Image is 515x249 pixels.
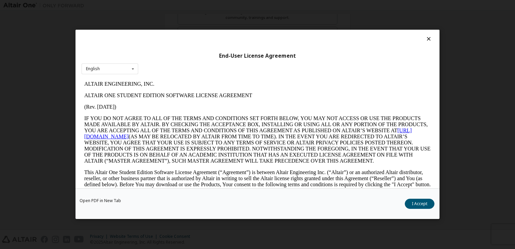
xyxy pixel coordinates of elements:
[3,14,349,20] p: ALTAIR ONE STUDENT EDITION SOFTWARE LICENSE AGREEMENT
[86,67,100,71] div: English
[405,199,434,209] button: I Accept
[3,49,330,61] a: [URL][DOMAIN_NAME]
[82,53,433,59] div: End-User License Agreement
[3,26,349,32] p: (Rev. [DATE])
[3,91,349,115] p: This Altair One Student Edition Software License Agreement (“Agreement”) is between Altair Engine...
[3,37,349,86] p: IF YOU DO NOT AGREE TO ALL OF THE TERMS AND CONDITIONS SET FORTH BELOW, YOU MAY NOT ACCESS OR USE...
[3,3,349,9] p: ALTAIR ENGINEERING, INC.
[80,199,121,203] a: Open PDF in New Tab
